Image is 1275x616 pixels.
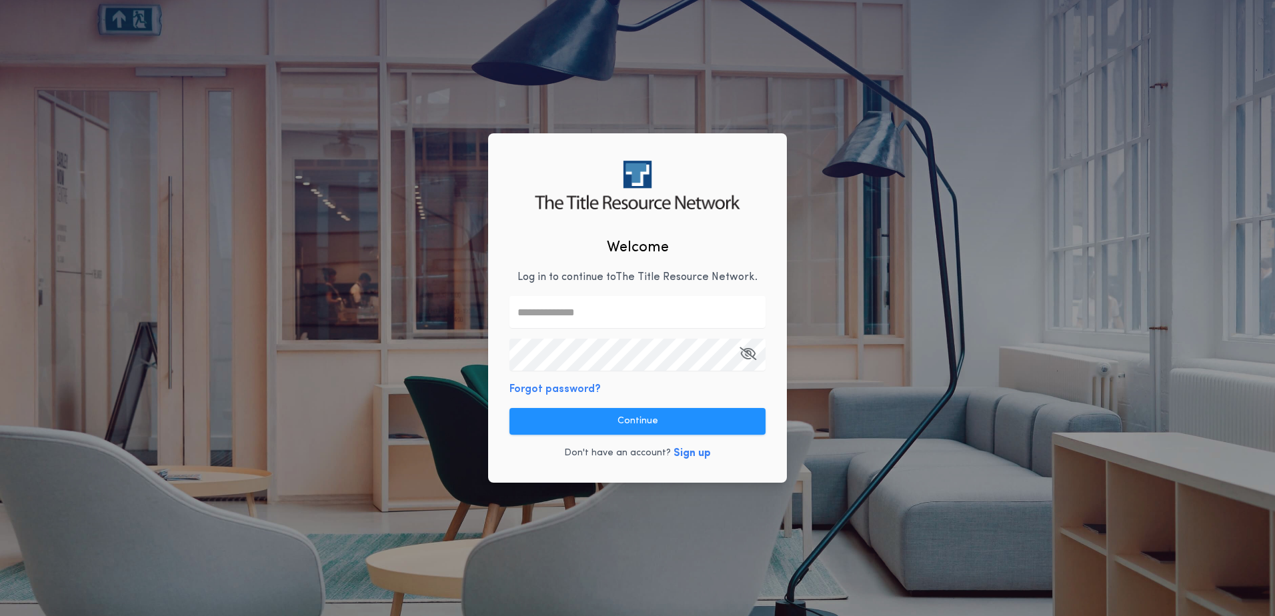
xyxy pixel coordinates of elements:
[607,237,669,259] h2: Welcome
[674,445,711,461] button: Sign up
[535,161,740,209] img: logo
[564,447,671,460] p: Don't have an account?
[517,269,758,285] p: Log in to continue to The Title Resource Network .
[509,381,601,397] button: Forgot password?
[509,408,766,435] button: Continue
